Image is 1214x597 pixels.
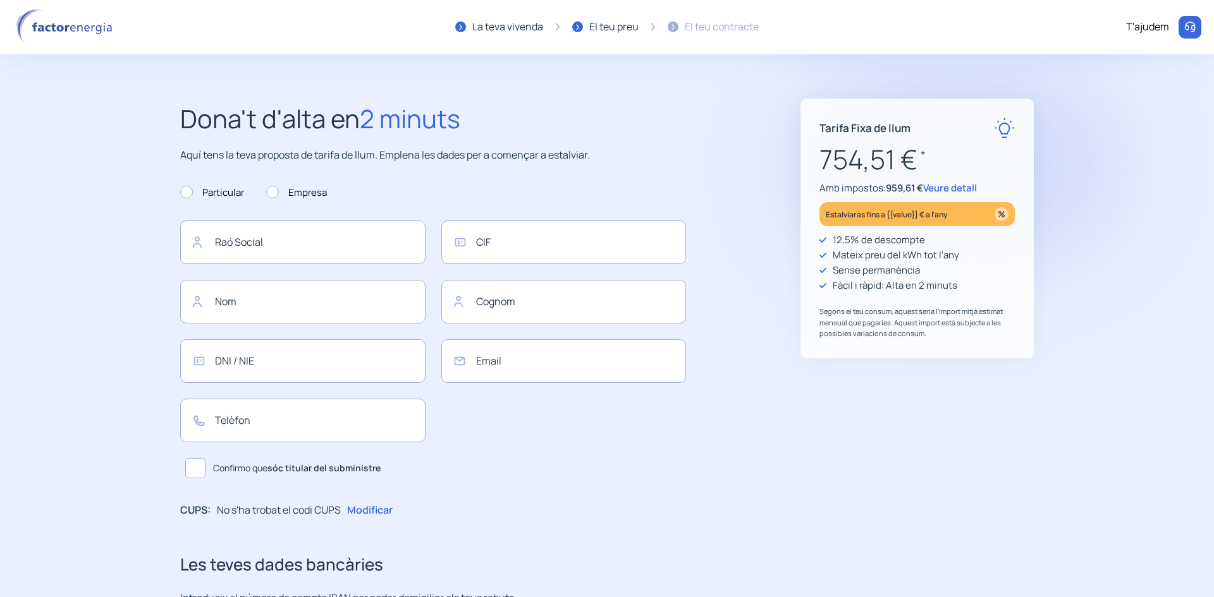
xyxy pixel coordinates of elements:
[1126,19,1169,35] div: T'ajudem
[819,181,1015,196] p: Amb impostos:
[266,185,327,200] label: Empresa
[213,461,381,475] span: Confirmo que
[923,181,977,195] span: Veure detall
[833,278,957,293] p: Fàcil i ràpid: Alta en 2 minuts
[589,19,639,35] div: El teu preu
[180,147,686,164] p: Aquí tens la teva proposta de tarifa de llum. Emplena les dades per a començar a estalviar.
[833,248,959,263] p: Mateix preu del kWh tot l'any
[180,552,686,578] h3: Les teves dades bancàries
[217,502,341,519] p: No s'ha trobat el codi CUPS
[819,306,1015,339] p: Segons el teu consum, aquest seria l'import mitjà estimat mensual que pagaries. Aquest import est...
[819,138,1015,181] p: 754,51 €
[833,232,925,248] p: 12,5% de descompte
[1184,21,1196,33] img: llamar
[886,181,923,195] span: 959,61 €
[826,207,948,222] p: Estalviaràs fins a {{value}} € a l'any
[180,502,211,519] p: CUPS:
[267,462,381,474] b: sóc titular del subministre
[180,99,686,139] h2: Dona't d'alta en
[180,185,244,200] label: Particular
[472,19,543,35] div: La teva vivenda
[819,119,910,136] p: Tarifa Fixa de llum
[347,502,393,519] p: Modificar
[685,19,759,35] div: El teu contracte
[833,263,920,278] p: Sense permanència
[994,118,1015,138] img: rate-E.svg
[360,101,460,136] span: 2 minuts
[995,207,1009,221] img: percentage_icon.svg
[13,9,120,45] img: logo factor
